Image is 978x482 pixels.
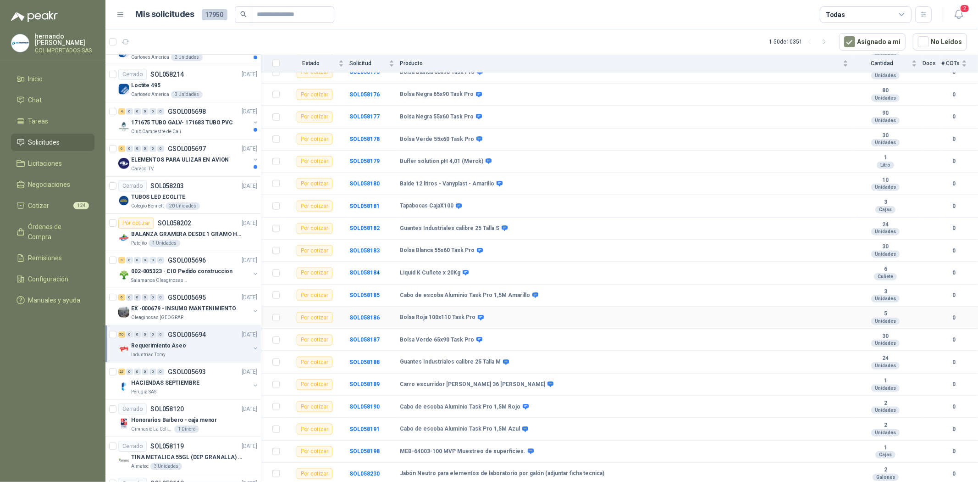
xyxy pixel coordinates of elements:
div: Unidades [871,95,900,102]
b: Cabo de escoba Aluminio Task Pro 1,5M Amarillo [400,292,530,299]
span: # COTs [941,60,960,67]
b: 0 [941,224,967,233]
b: 30 [854,243,917,251]
div: Por cotizar [297,312,332,323]
span: 124 [73,202,89,209]
div: 0 [126,257,133,263]
div: Por cotizar [297,134,332,145]
p: Honorarios Barbero - caja menor [131,416,217,425]
img: Company Logo [118,84,129,95]
button: No Leídos [913,33,967,50]
b: Bolsa Roja 100x110 Task Pro [400,314,475,321]
b: SOL058179 [349,158,380,164]
p: BALANZA GRAMERA DESDE 1 GRAMO HASTA 5 GRAMOS [131,230,245,239]
p: TINA METALICA 55GL (DEP GRANALLA) CON TAPA [131,453,245,462]
div: Unidades [871,407,900,414]
b: 0 [941,291,967,300]
div: Por cotizar [297,446,332,457]
p: [DATE] [242,182,257,191]
b: 1 [854,444,917,452]
img: Company Logo [118,344,129,355]
p: Salamanca Oleaginosas SAS [131,277,189,284]
div: Por cotizar [297,424,332,435]
div: 0 [142,146,149,152]
img: Company Logo [118,418,129,429]
b: Bolsa Verde 55x60 Task Pro [400,136,474,143]
p: Industrias Tomy [131,351,166,359]
p: Oleaginosas [GEOGRAPHIC_DATA][PERSON_NAME] [131,314,189,321]
div: Por cotizar [297,89,332,100]
a: SOL058181 [349,203,380,209]
b: 0 [941,447,967,456]
b: 0 [941,247,967,255]
a: SOL058198 [349,448,380,454]
div: 0 [126,294,133,301]
b: 3 [854,288,917,296]
div: 3 Unidades [171,91,203,98]
a: SOL058182 [349,225,380,231]
div: 23 [118,369,125,375]
a: SOL058188 [349,359,380,365]
h1: Mis solicitudes [136,8,194,21]
b: SOL058185 [349,292,380,298]
b: 0 [941,157,967,166]
div: 0 [157,294,164,301]
b: Cabo de escoba Aluminio Task Pro 1,5M Rojo [400,404,520,411]
img: Company Logo [118,232,129,243]
div: Unidades [871,295,900,303]
div: Unidades [871,72,900,79]
div: Por cotizar [297,223,332,234]
p: ELEMENTOS PARA ULIZAR EN AVION [131,156,229,164]
b: SOL058189 [349,381,380,387]
b: Cabo de escoba Aluminio Task Pro 1,5M Azul [400,426,520,433]
b: SOL058178 [349,136,380,142]
b: SOL058176 [349,91,380,98]
div: 0 [134,331,141,338]
div: 0 [149,146,156,152]
b: Bolsa Negra 65x90 Task Pro [400,91,474,98]
p: TUBOS LED ECOLITE [131,193,185,202]
p: EX -000679 - INSUMO MANTENIMIENTO [131,304,236,313]
a: SOL058184 [349,269,380,276]
b: 6 [854,266,917,273]
b: 3 [854,199,917,206]
a: 23 0 0 0 0 0 GSOL005693[DATE] Company LogoHACIENDAS SEPTIEMBREPerugia SAS [118,366,259,396]
div: Litro [877,162,894,169]
div: Unidades [871,228,900,235]
p: [DATE] [242,256,257,265]
div: 0 [134,108,141,115]
a: Negociaciones [11,176,94,193]
b: Balde 12 litros - Vanyplast - Amarillo [400,180,494,188]
div: 0 [142,108,149,115]
img: Company Logo [118,269,129,280]
b: SOL058230 [349,471,380,477]
div: Por cotizar [297,156,332,167]
a: SOL058180 [349,180,380,187]
div: 0 [157,331,164,338]
b: 0 [941,470,967,478]
b: Bolsa Blanca 55x60 Task Pro [400,247,475,254]
div: 0 [134,146,141,152]
a: SOL058177 [349,113,380,120]
div: Por cotizar [297,268,332,279]
div: Por cotizar [118,218,154,229]
b: 2 [854,400,917,407]
p: hernando [PERSON_NAME] [35,33,94,46]
div: 0 [157,257,164,263]
span: Solicitud [349,60,387,67]
th: # COTs [941,55,978,73]
div: Unidades [871,117,900,124]
div: Unidades [871,139,900,146]
p: GSOL005694 [168,331,206,338]
p: 002-005323 - CIO Pedido construccion [131,267,232,276]
div: 0 [149,331,156,338]
a: CerradoSOL058119[DATE] Company LogoTINA METALICA 55GL (DEP GRANALLA) CON TAPAAlmatec3 Unidades [105,437,261,474]
b: 80 [854,87,917,95]
div: 20 Unidades [166,202,200,210]
b: 0 [941,425,967,434]
a: SOL058183 [349,247,380,254]
a: Licitaciones [11,155,94,172]
div: 0 [142,369,149,375]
